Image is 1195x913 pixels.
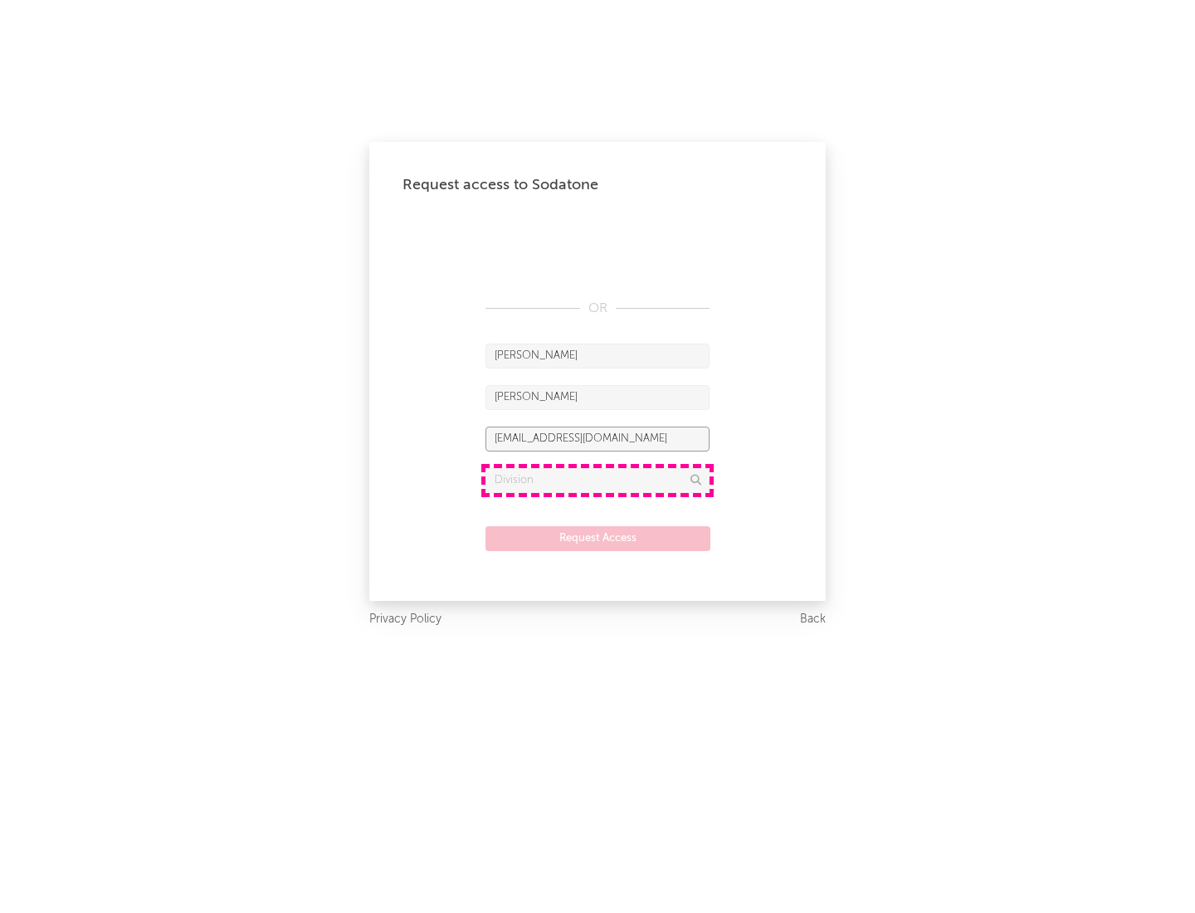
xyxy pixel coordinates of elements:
[369,609,441,630] a: Privacy Policy
[485,299,710,319] div: OR
[485,385,710,410] input: Last Name
[485,468,710,493] input: Division
[485,344,710,369] input: First Name
[402,175,793,195] div: Request access to Sodatone
[800,609,826,630] a: Back
[485,526,710,551] button: Request Access
[485,427,710,452] input: Email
